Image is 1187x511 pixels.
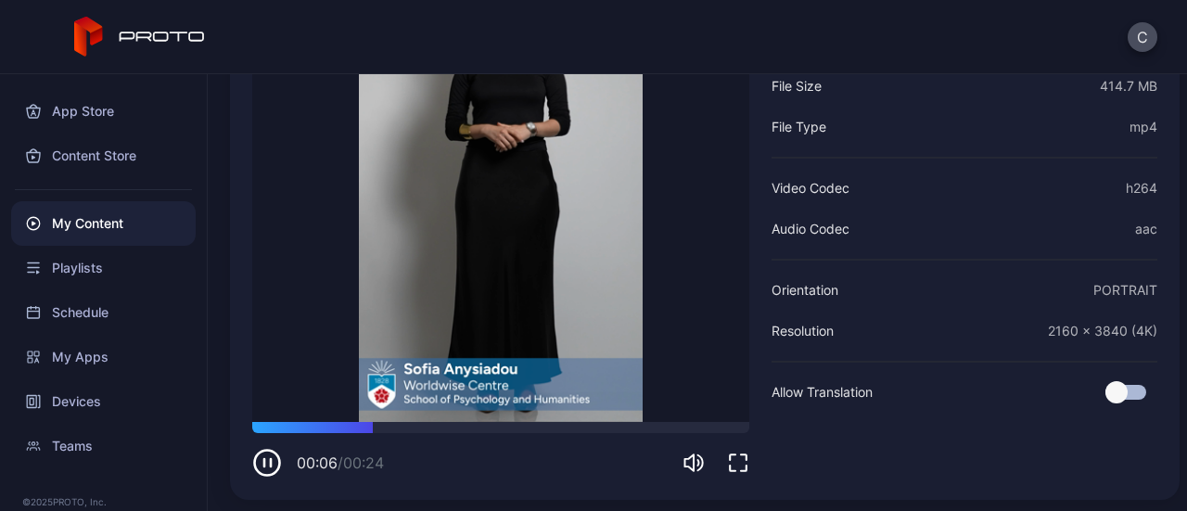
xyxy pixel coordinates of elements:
span: / 00:24 [338,454,384,472]
div: File Size [772,75,822,97]
div: 414.7 MB [1100,75,1157,97]
div: aac [1135,218,1157,240]
a: My Content [11,201,196,246]
div: Resolution [772,320,834,342]
div: Allow Translation [772,381,873,403]
a: My Apps [11,335,196,379]
div: mp4 [1130,116,1157,138]
a: Devices [11,379,196,424]
div: 2160 x 3840 (4K) [1048,320,1157,342]
button: C [1128,22,1157,52]
div: File Type [772,116,826,138]
div: Orientation [772,279,838,301]
a: Schedule [11,290,196,335]
div: PORTRAIT [1093,279,1157,301]
div: h264 [1126,177,1157,199]
a: App Store [11,89,196,134]
div: Audio Codec [772,218,849,240]
div: © 2025 PROTO, Inc. [22,494,185,509]
a: Teams [11,424,196,468]
a: Content Store [11,134,196,178]
div: 00:06 [297,452,384,474]
a: Playlists [11,246,196,290]
div: Video Codec [772,177,849,199]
